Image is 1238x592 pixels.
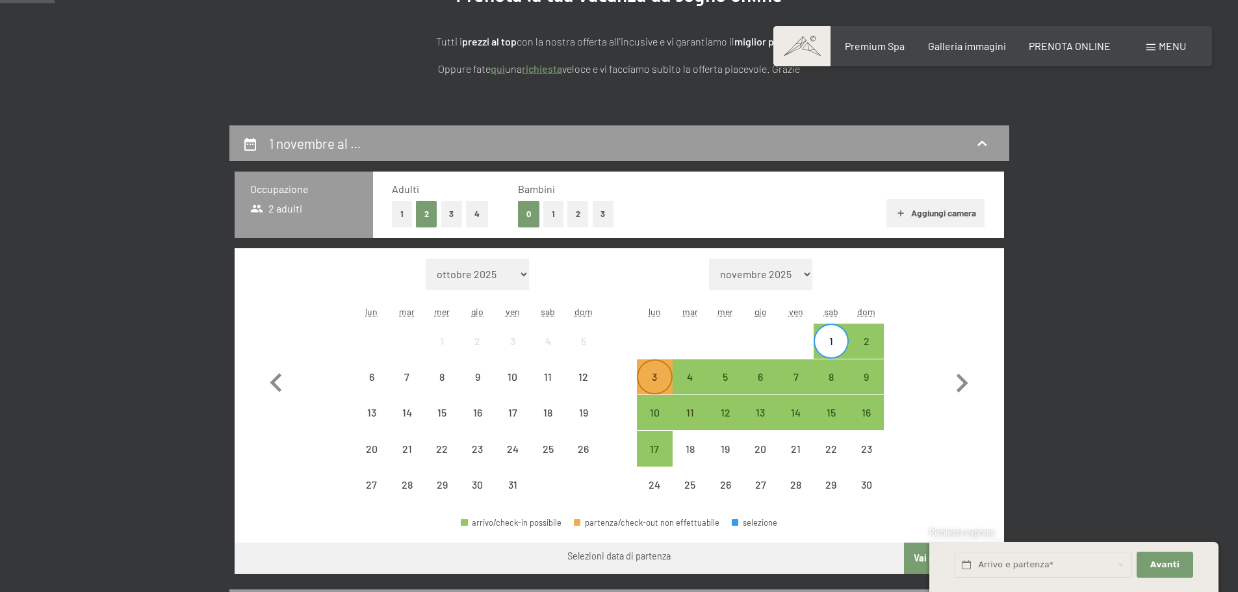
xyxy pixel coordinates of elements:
div: partenza/check-out possibile [673,395,708,430]
div: 27 [355,480,388,512]
div: partenza/check-out non effettuabile [708,467,743,502]
div: Mon Nov 24 2025 [637,467,672,502]
abbr: giovedì [471,306,484,317]
div: Sun Oct 26 2025 [565,431,600,466]
div: Sat Nov 22 2025 [814,431,849,466]
div: Sun Nov 09 2025 [849,359,884,394]
div: 6 [355,372,388,404]
a: Galleria immagini [928,40,1006,52]
div: Sun Nov 02 2025 [849,324,884,359]
div: 16 [461,407,494,440]
div: 24 [638,480,671,512]
div: Fri Oct 03 2025 [495,324,530,359]
div: Mon Nov 03 2025 [637,359,672,394]
div: Mon Nov 17 2025 [637,431,672,466]
div: partenza/check-out non effettuabile [424,431,459,466]
div: partenza/check-out possibile [743,395,778,430]
div: Thu Oct 30 2025 [460,467,495,502]
div: Tue Oct 21 2025 [389,431,424,466]
div: Wed Oct 08 2025 [424,359,459,394]
div: 10 [638,407,671,440]
h3: Occupazione [250,182,357,196]
div: 21 [779,444,812,476]
div: partenza/check-out possibile [814,359,849,394]
div: partenza/check-out non effettuabile [424,467,459,502]
div: partenza/check-out possibile [708,395,743,430]
div: partenza/check-out possibile [849,359,884,394]
abbr: martedì [682,306,698,317]
span: Premium Spa [845,40,905,52]
div: Sat Oct 04 2025 [530,324,565,359]
div: Fri Nov 14 2025 [778,395,813,430]
div: partenza/check-out possibile [849,324,884,359]
div: partenza/check-out non effettuabile [673,467,708,502]
div: partenza/check-out non effettuabile [743,431,778,466]
div: partenza/check-out non effettuabile [565,324,600,359]
div: partenza/check-out non effettuabile [495,395,530,430]
div: Selezioni data di partenza [567,550,671,563]
div: 17 [638,444,671,476]
div: Sat Nov 29 2025 [814,467,849,502]
div: partenza/check-out non effettuabile [354,467,389,502]
div: partenza/check-out non effettuabile [530,395,565,430]
div: 30 [850,480,883,512]
div: partenza/check-out non effettuabile [354,359,389,394]
div: Sat Oct 11 2025 [530,359,565,394]
div: partenza/check-out non effettuabile [530,359,565,394]
button: 2 [567,201,589,227]
div: 11 [532,372,564,404]
div: partenza/check-out non effettuabile [460,324,495,359]
div: partenza/check-out possibile [778,359,813,394]
button: Mese successivo [943,259,981,503]
div: Wed Nov 26 2025 [708,467,743,502]
abbr: mercoledì [434,306,450,317]
div: partenza/check-out non effettuabile [530,324,565,359]
button: 2 [416,201,437,227]
div: Fri Nov 07 2025 [778,359,813,394]
button: Vai a «Camera» [904,543,1003,574]
div: Thu Oct 09 2025 [460,359,495,394]
div: 3 [638,372,671,404]
div: 22 [426,444,458,476]
p: Oppure fate una veloce e vi facciamo subito la offerta piacevole. Grazie [294,60,944,77]
div: 25 [532,444,564,476]
span: PRENOTA ONLINE [1029,40,1111,52]
div: Thu Nov 27 2025 [743,467,778,502]
div: 12 [709,407,742,440]
div: Sun Oct 05 2025 [565,324,600,359]
div: Sat Oct 25 2025 [530,431,565,466]
div: Wed Nov 19 2025 [708,431,743,466]
div: Fri Nov 21 2025 [778,431,813,466]
div: partenza/check-out non effettuabile [424,359,459,394]
div: Tue Oct 14 2025 [389,395,424,430]
abbr: lunedì [365,306,378,317]
div: partenza/check-out non effettuabile [389,395,424,430]
div: 1 [426,336,458,368]
button: 3 [593,201,614,227]
span: Menu [1159,40,1186,52]
div: partenza/check-out non è effettuabile, poiché non è stato raggiunto il soggiorno minimo richiesto [637,359,672,394]
div: Tue Nov 25 2025 [673,467,708,502]
div: 23 [461,444,494,476]
div: Wed Oct 29 2025 [424,467,459,502]
div: Fri Nov 28 2025 [778,467,813,502]
div: Tue Nov 18 2025 [673,431,708,466]
div: Tue Nov 04 2025 [673,359,708,394]
abbr: sabato [824,306,838,317]
div: partenza/check-out non effettuabile [460,467,495,502]
div: partenza/check-out non effettuabile [460,395,495,430]
button: 1 [392,201,412,227]
div: 21 [391,444,423,476]
div: 7 [391,372,423,404]
div: 20 [744,444,777,476]
div: partenza/check-out non effettuabile [565,359,600,394]
div: partenza/check-out non effettuabile [565,395,600,430]
div: partenza/check-out possibile [637,395,672,430]
div: 18 [532,407,564,440]
button: 0 [518,201,539,227]
div: Sun Nov 23 2025 [849,431,884,466]
div: partenza/check-out possibile [673,359,708,394]
div: partenza/check-out non effettuabile [460,359,495,394]
div: 6 [744,372,777,404]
